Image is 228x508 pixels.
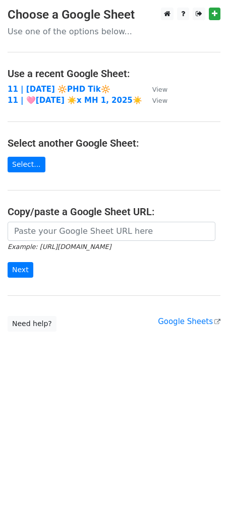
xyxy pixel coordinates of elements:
a: View [142,96,167,105]
small: View [152,86,167,93]
small: Example: [URL][DOMAIN_NAME] [8,243,111,250]
h4: Select another Google Sheet: [8,137,220,149]
a: 11 | [DATE] 🔆PHD Tik🔆 [8,85,110,94]
p: Use one of the options below... [8,26,220,37]
a: Google Sheets [158,317,220,326]
input: Paste your Google Sheet URL here [8,222,215,241]
a: Select... [8,157,45,172]
h4: Use a recent Google Sheet: [8,68,220,80]
h3: Choose a Google Sheet [8,8,220,22]
input: Next [8,262,33,278]
h4: Copy/paste a Google Sheet URL: [8,206,220,218]
a: 11 | 🩷[DATE] ☀️x MH 1, 2025☀️ [8,96,142,105]
a: Need help? [8,316,56,332]
small: View [152,97,167,104]
a: View [142,85,167,94]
